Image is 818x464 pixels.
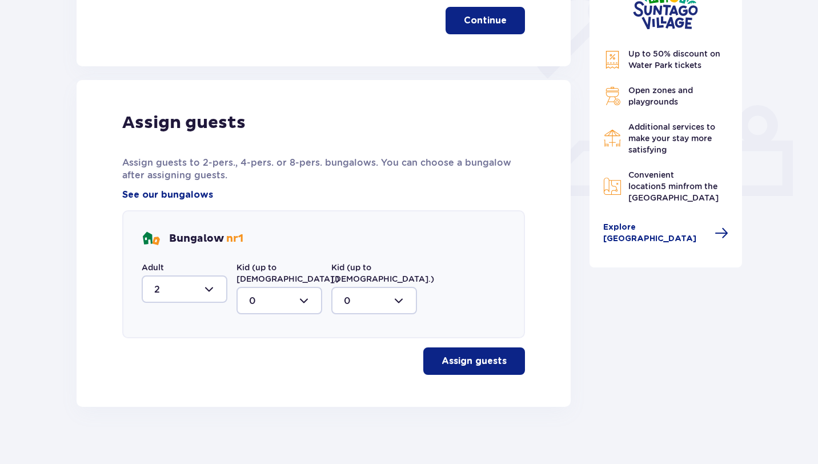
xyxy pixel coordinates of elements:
[628,49,720,70] span: Up to 50% discount on Water Park tickets
[423,347,525,375] button: Assign guests
[122,189,213,201] a: See our bungalows
[169,232,243,246] p: Bungalow
[603,50,621,69] img: Discount Icon
[142,230,160,248] img: bungalows Icon
[628,122,715,154] span: Additional services to make your stay more satisfying
[122,112,246,134] p: Assign guests
[661,182,683,191] span: 5 min
[142,262,164,273] label: Adult
[442,355,507,367] p: Assign guests
[628,170,719,202] span: Convenient location from the [GEOGRAPHIC_DATA]
[226,232,243,245] span: nr 1
[603,222,729,245] a: Explore [GEOGRAPHIC_DATA]
[603,129,621,147] img: Restaurant Icon
[603,87,621,105] img: Grill Icon
[331,262,434,285] label: Kid (up to [DEMOGRAPHIC_DATA].)
[464,14,507,27] p: Continue
[122,157,525,182] p: Assign guests to 2-pers., 4-pers. or 8-pers. bungalows. You can choose a bungalow after assigning...
[236,262,339,285] label: Kid (up to [DEMOGRAPHIC_DATA].)
[603,177,621,195] img: Map Icon
[446,7,525,34] button: Continue
[628,86,693,106] span: Open zones and playgrounds
[603,222,708,245] span: Explore [GEOGRAPHIC_DATA]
